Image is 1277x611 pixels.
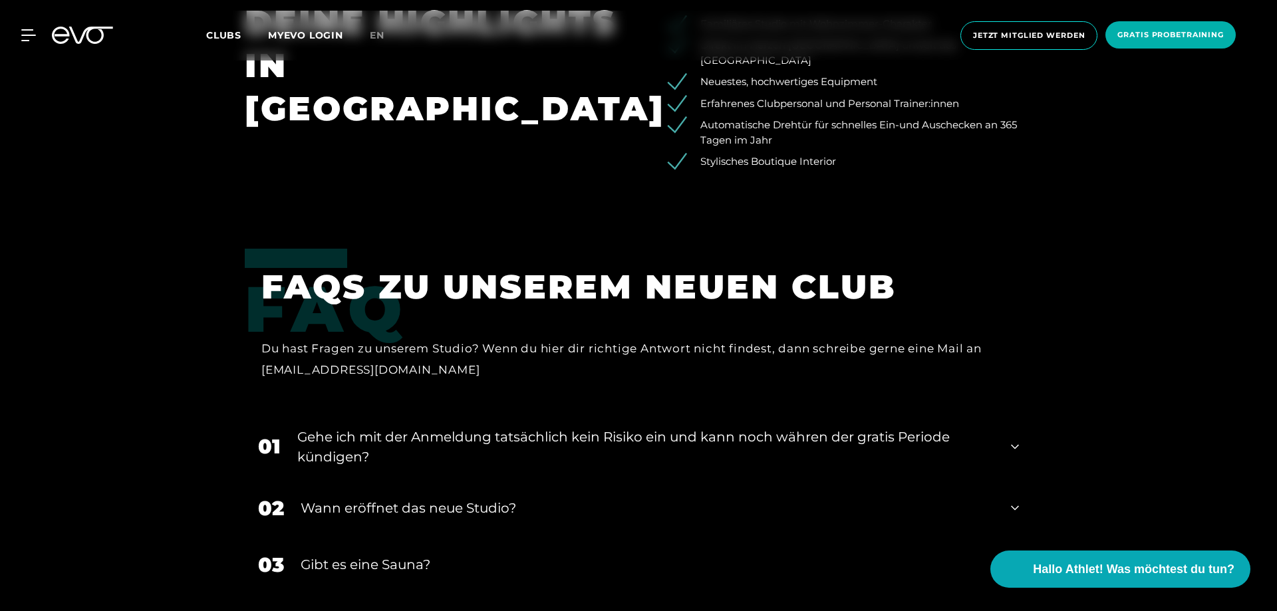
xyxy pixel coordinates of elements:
div: Gehe ich mit der Anmeldung tatsächlich kein Risiko ein und kann noch währen der gratis Periode kü... [297,427,994,467]
a: en [370,28,400,43]
div: Wann eröffnet das neue Studio? [301,498,994,518]
div: 01 [258,431,281,461]
div: 02 [258,493,284,523]
li: Erfahrenes Clubpersonal und Personal Trainer:innen [677,96,1032,112]
span: en [370,29,384,41]
li: Stylisches Boutique Interior [677,154,1032,170]
div: 03 [258,550,284,580]
li: Automatische Drehtür für schnelles Ein-und Auschecken an 365 Tagen im Jahr [677,118,1032,148]
span: Gratis Probetraining [1117,29,1224,41]
h1: FAQS ZU UNSEREM NEUEN CLUB [261,265,999,308]
span: Hallo Athlet! Was möchtest du tun? [1033,560,1234,578]
div: Gibt es eine Sauna? [301,554,994,574]
button: Hallo Athlet! Was möchtest du tun? [990,550,1250,588]
div: Du hast Fragen zu unserem Studio? Wenn du hier dir richtige Antwort nicht findest, dann schreibe ... [261,338,999,381]
a: MYEVO LOGIN [268,29,343,41]
a: Clubs [206,29,268,41]
span: Jetzt Mitglied werden [973,30,1085,41]
li: Neuestes, hochwertiges Equipment [677,74,1032,90]
span: Clubs [206,29,241,41]
a: Jetzt Mitglied werden [956,21,1101,50]
a: Gratis Probetraining [1101,21,1240,50]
